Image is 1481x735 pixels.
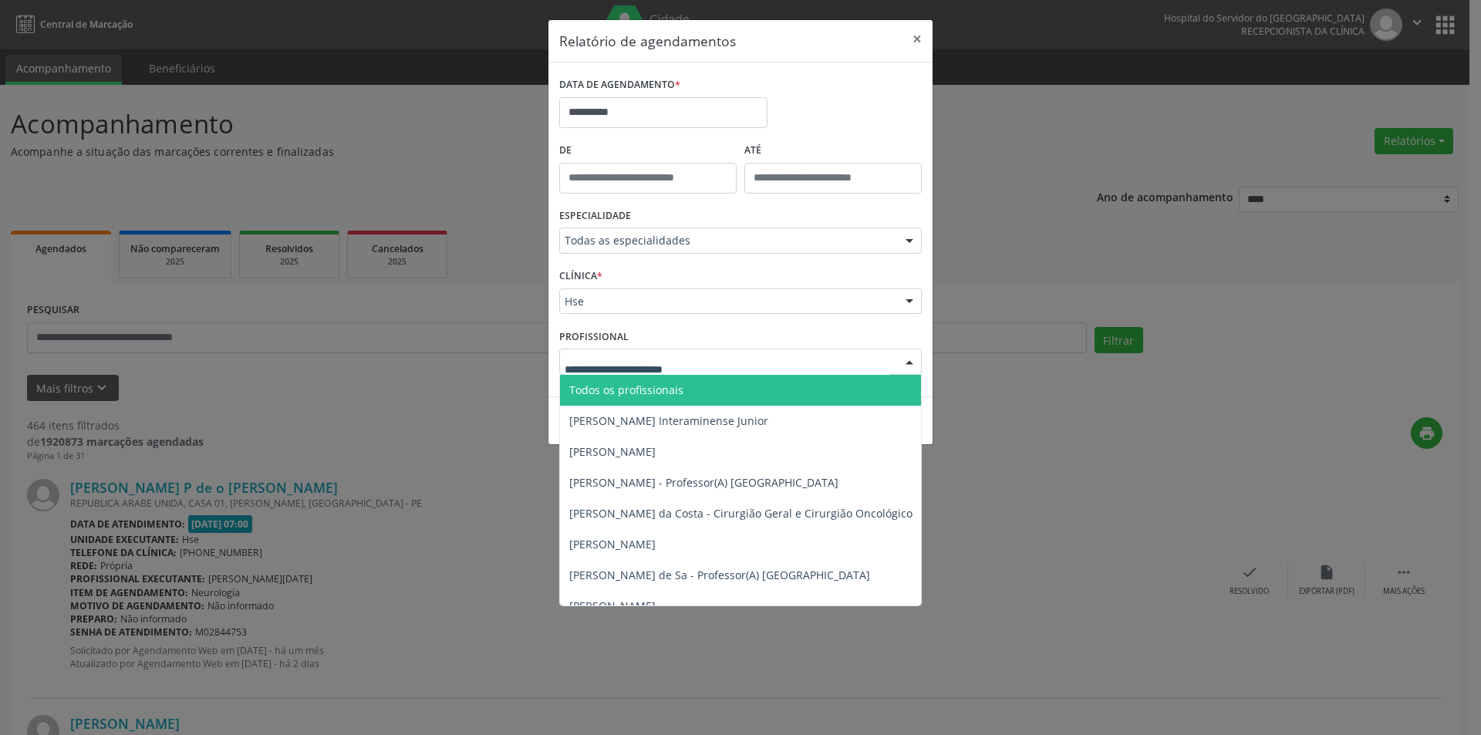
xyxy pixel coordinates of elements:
[559,73,680,97] label: DATA DE AGENDAMENTO
[565,294,890,309] span: Hse
[902,20,933,58] button: Close
[569,383,683,397] span: Todos os profissionais
[744,139,922,163] label: ATÉ
[569,537,656,551] span: [PERSON_NAME]
[559,325,629,349] label: PROFISSIONAL
[569,413,768,428] span: [PERSON_NAME] Interaminense Junior
[565,233,890,248] span: Todas as especialidades
[569,598,656,613] span: [PERSON_NAME]
[569,475,838,490] span: [PERSON_NAME] - Professor(A) [GEOGRAPHIC_DATA]
[559,204,631,228] label: ESPECIALIDADE
[569,506,913,521] span: [PERSON_NAME] da Costa - Cirurgião Geral e Cirurgião Oncológico
[559,31,736,51] h5: Relatório de agendamentos
[559,139,737,163] label: De
[569,568,870,582] span: [PERSON_NAME] de Sa - Professor(A) [GEOGRAPHIC_DATA]
[569,444,656,459] span: [PERSON_NAME]
[559,265,602,288] label: CLÍNICA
